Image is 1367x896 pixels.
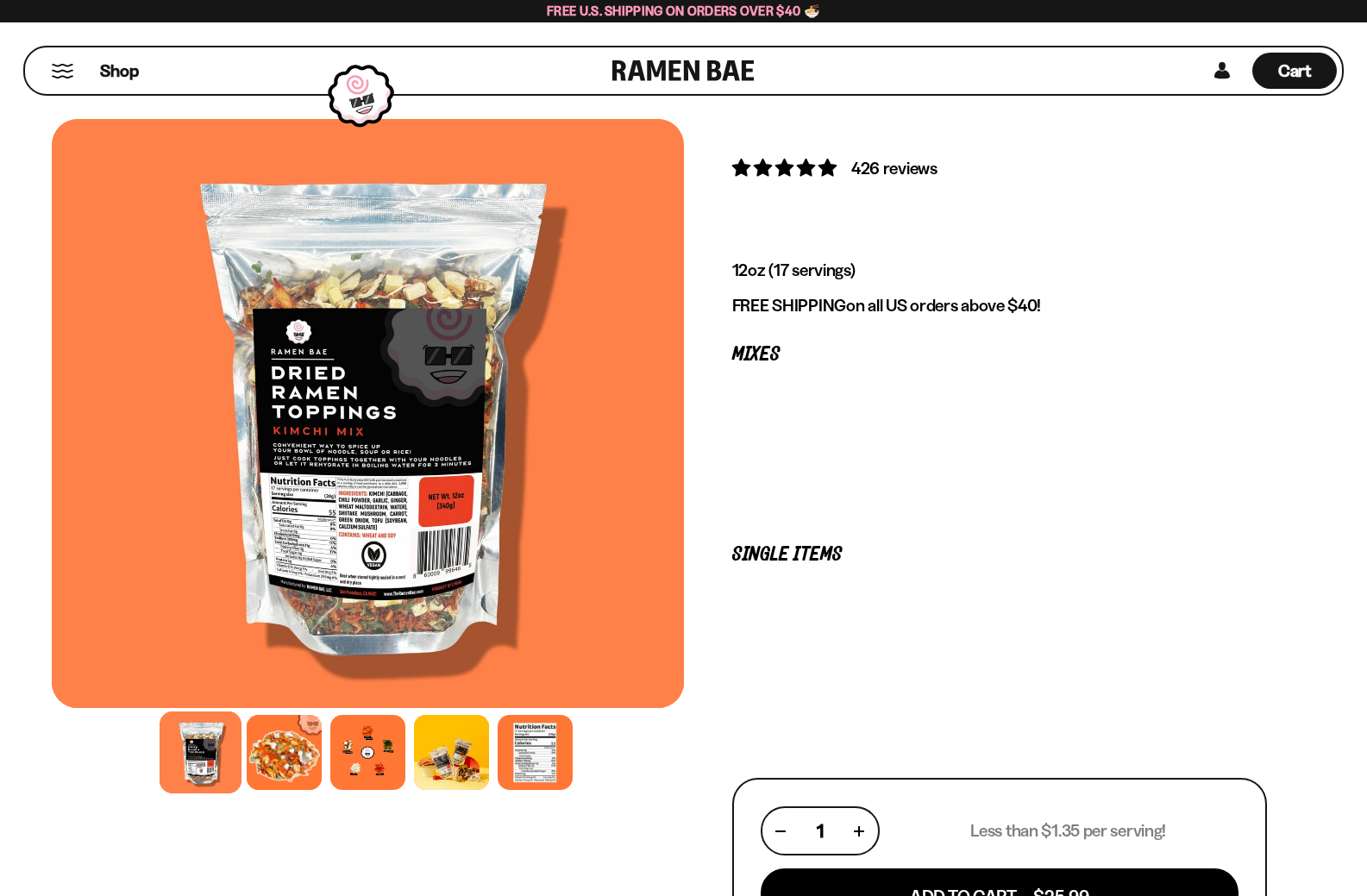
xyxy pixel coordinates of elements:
p: Single Items [732,547,1267,563]
span: 426 reviews [851,158,937,179]
strong: FREE SHIPPING [732,295,846,316]
span: 1 [817,820,824,842]
span: Shop [100,60,139,83]
p: Less than $1.35 per serving! [970,820,1166,842]
button: Mobile Menu Trigger [51,64,74,78]
a: Cart [1252,47,1337,94]
a: Shop [100,53,139,89]
p: 12oz (17 servings) [732,260,1267,281]
span: Cart [1278,60,1312,81]
span: Free U.S. Shipping on Orders over $40 🍜 [547,3,820,19]
p: Mixes [732,347,1267,363]
p: on all US orders above $40! [732,295,1267,316]
span: 4.76 stars [732,157,840,179]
